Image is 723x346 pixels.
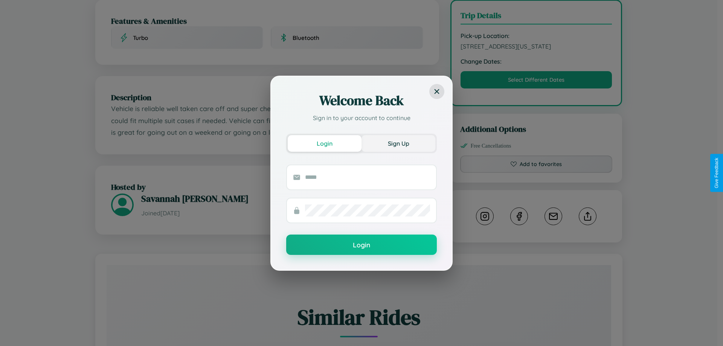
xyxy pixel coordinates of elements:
p: Sign in to your account to continue [286,113,437,122]
h2: Welcome Back [286,91,437,110]
button: Login [288,135,361,152]
div: Give Feedback [714,158,719,188]
button: Sign Up [361,135,435,152]
button: Login [286,235,437,255]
